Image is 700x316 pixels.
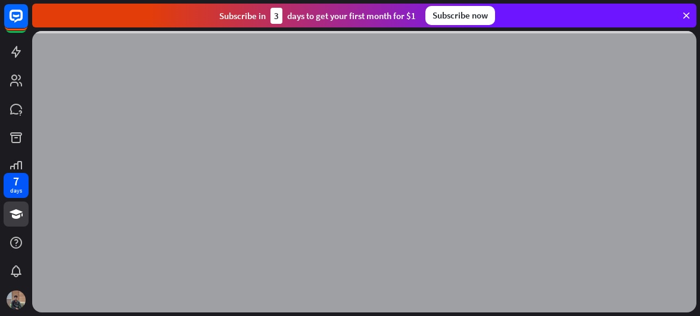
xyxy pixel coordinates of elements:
div: 7 [13,176,19,187]
div: Subscribe in days to get your first month for $1 [219,8,416,24]
div: 3 [270,8,282,24]
div: days [10,187,22,195]
div: Subscribe now [425,6,495,25]
a: 7 days [4,173,29,198]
